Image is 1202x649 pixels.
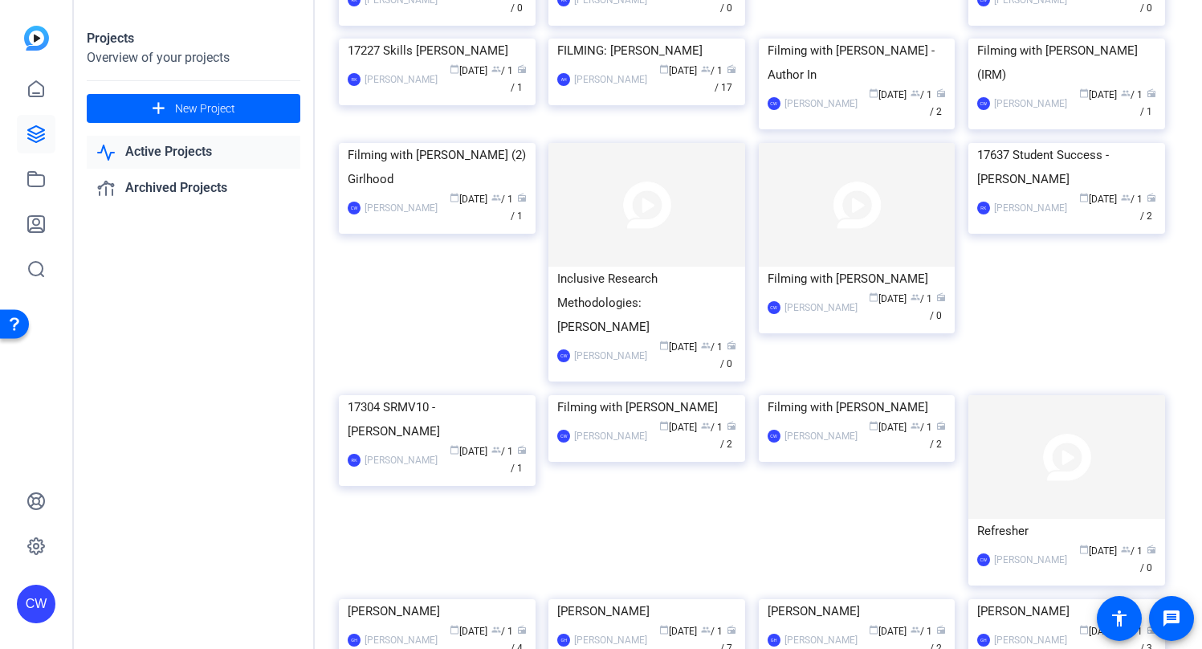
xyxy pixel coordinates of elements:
[1079,625,1089,635] span: calendar_today
[936,292,946,302] span: radio
[659,626,697,637] span: [DATE]
[574,428,647,444] div: [PERSON_NAME]
[727,341,736,350] span: radio
[517,193,527,202] span: radio
[659,65,697,76] span: [DATE]
[557,349,570,362] div: CW
[659,422,697,433] span: [DATE]
[768,97,780,110] div: CW
[491,65,513,76] span: / 1
[720,422,736,450] span: / 2
[659,625,669,635] span: calendar_today
[659,64,669,74] span: calendar_today
[491,64,501,74] span: group
[24,26,49,51] img: blue-gradient.svg
[930,293,946,321] span: / 0
[348,73,361,86] div: RK
[491,625,501,635] span: group
[911,88,920,98] span: group
[348,39,527,63] div: 17227 Skills [PERSON_NAME]
[727,421,736,431] span: radio
[911,89,932,100] span: / 1
[517,625,527,635] span: radio
[936,625,946,635] span: radio
[911,293,932,304] span: / 1
[1140,545,1156,573] span: / 0
[977,39,1156,87] div: Filming with [PERSON_NAME] (IRM)
[768,39,947,87] div: Filming with [PERSON_NAME] - Author In
[869,625,878,635] span: calendar_today
[1147,193,1156,202] span: radio
[1162,609,1181,628] mat-icon: message
[911,292,920,302] span: group
[348,395,527,443] div: 17304 SRMV10 - [PERSON_NAME]
[994,552,1067,568] div: [PERSON_NAME]
[869,422,907,433] span: [DATE]
[727,625,736,635] span: radio
[977,599,1156,623] div: [PERSON_NAME]
[1147,625,1156,635] span: radio
[1121,88,1131,98] span: group
[574,632,647,648] div: [PERSON_NAME]
[1121,194,1143,205] span: / 1
[911,625,920,635] span: group
[869,293,907,304] span: [DATE]
[994,632,1067,648] div: [PERSON_NAME]
[517,445,527,455] span: radio
[1079,88,1089,98] span: calendar_today
[450,65,487,76] span: [DATE]
[930,422,946,450] span: / 2
[1147,545,1156,554] span: radio
[911,422,932,433] span: / 1
[869,626,907,637] span: [DATE]
[491,446,513,457] span: / 1
[727,64,736,74] span: radio
[149,99,169,119] mat-icon: add
[557,634,570,647] div: GH
[450,626,487,637] span: [DATE]
[557,430,570,443] div: CW
[768,395,947,419] div: Filming with [PERSON_NAME]
[869,89,907,100] span: [DATE]
[491,445,501,455] span: group
[557,73,570,86] div: AH
[768,634,780,647] div: GH
[450,64,459,74] span: calendar_today
[659,421,669,431] span: calendar_today
[348,143,527,191] div: Filming with [PERSON_NAME] (2) Girlhood
[365,632,438,648] div: [PERSON_NAME]
[574,348,647,364] div: [PERSON_NAME]
[511,446,527,474] span: / 1
[768,599,947,623] div: [PERSON_NAME]
[511,194,527,222] span: / 1
[365,200,438,216] div: [PERSON_NAME]
[87,48,300,67] div: Overview of your projects
[930,89,946,117] span: / 2
[977,553,990,566] div: CW
[701,625,711,635] span: group
[1121,545,1143,557] span: / 1
[1121,193,1131,202] span: group
[365,71,438,88] div: [PERSON_NAME]
[450,445,459,455] span: calendar_today
[348,634,361,647] div: GH
[17,585,55,623] div: CW
[1079,545,1117,557] span: [DATE]
[911,421,920,431] span: group
[768,430,780,443] div: CW
[701,341,711,350] span: group
[784,96,858,112] div: [PERSON_NAME]
[994,96,1067,112] div: [PERSON_NAME]
[511,65,527,93] span: / 1
[1140,89,1156,117] span: / 1
[87,136,300,169] a: Active Projects
[557,39,736,63] div: FILMING: [PERSON_NAME]
[701,64,711,74] span: group
[701,626,723,637] span: / 1
[1140,194,1156,222] span: / 2
[936,88,946,98] span: radio
[491,626,513,637] span: / 1
[977,634,990,647] div: GH
[869,292,878,302] span: calendar_today
[1079,626,1117,637] span: [DATE]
